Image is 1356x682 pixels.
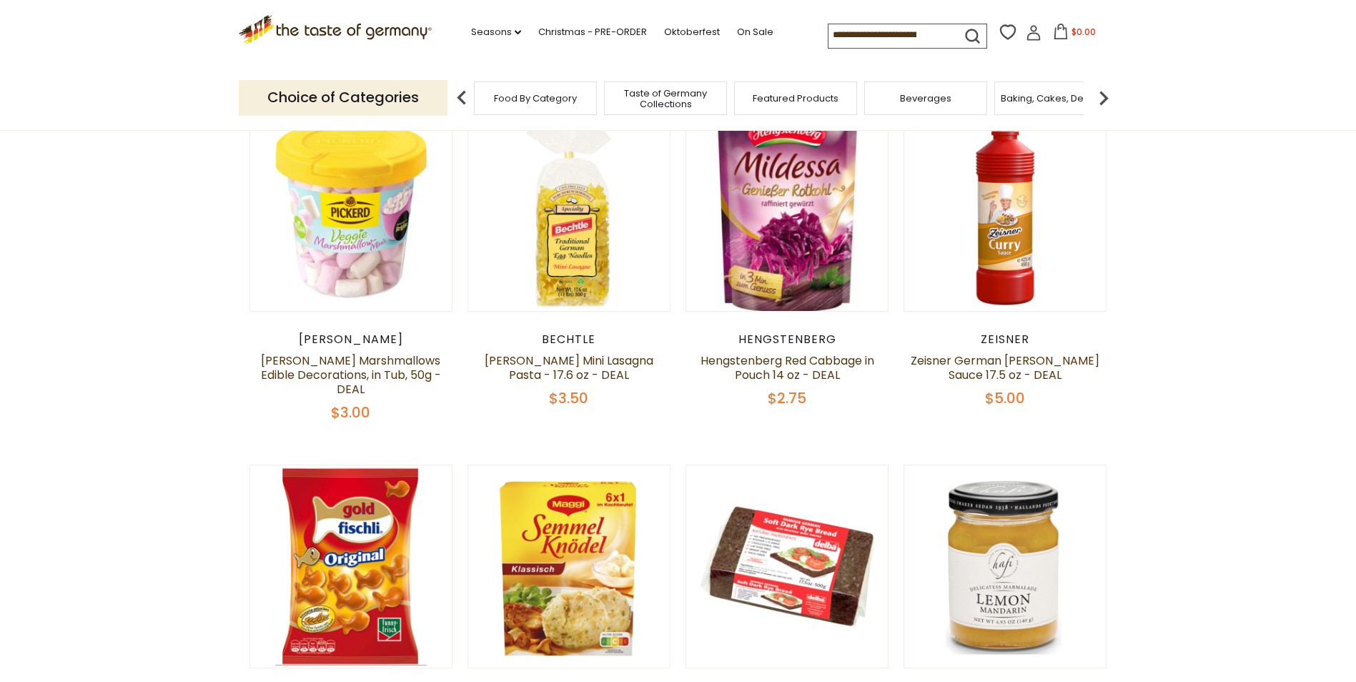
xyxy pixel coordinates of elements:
img: previous arrow [447,84,476,112]
img: Hafi Lemon Mandarin Marmalade Jar, 4.93 oz - DEAL [904,465,1107,668]
div: Hengstenberg [686,332,889,347]
a: Christmas - PRE-ORDER [538,24,647,40]
span: $2.75 [768,388,806,408]
a: Hengstenberg Red Cabbage in Pouch 14 oz - DEAL [701,352,874,383]
span: $5.00 [985,388,1025,408]
a: Taste of Germany Collections [608,88,723,109]
img: Zeisner German Curry Sauce 17.5 oz - DEAL [904,109,1107,311]
a: Seasons [471,24,521,40]
p: Choice of Categories [239,80,447,115]
a: Zeisner German [PERSON_NAME] Sauce 17.5 oz - DEAL [911,352,1099,383]
a: On Sale [737,24,773,40]
img: Maggi German Bread Dumpling Mix, "Semmel Knoedel" Boil in Bag, 6.8 oz. - DEAL [468,465,670,668]
a: Food By Category [494,93,577,104]
a: Featured Products [753,93,838,104]
span: $3.50 [549,388,588,408]
img: Funny Frisch "Gold Fischli" Oven Baked Savory Snacks, 150g - DEAL [250,465,452,668]
img: next arrow [1089,84,1118,112]
img: Pickerd Marshmallows Edible Decorations, in Tub, 50g - DEAL [250,109,452,311]
img: Delba Soft Dark Rye Bread 16.5 oz -DEAL [686,465,889,668]
img: Hengstenberg Red Cabbage in Pouch 14 oz - DEAL [686,109,889,312]
div: Zeisner [904,332,1107,347]
img: Bechtle Mini Lasagna Pasta - 17.6 oz - DEAL [468,109,670,311]
span: $3.00 [331,402,370,422]
a: [PERSON_NAME] Marshmallows Edible Decorations, in Tub, 50g - DEAL [261,352,441,397]
a: Oktoberfest [664,24,720,40]
a: Beverages [900,93,951,104]
div: [PERSON_NAME] [249,332,453,347]
span: $0.00 [1072,26,1096,38]
div: Bechtle [467,332,671,347]
a: [PERSON_NAME] Mini Lasagna Pasta - 17.6 oz - DEAL [485,352,653,383]
a: Baking, Cakes, Desserts [1001,93,1112,104]
button: $0.00 [1044,24,1105,45]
